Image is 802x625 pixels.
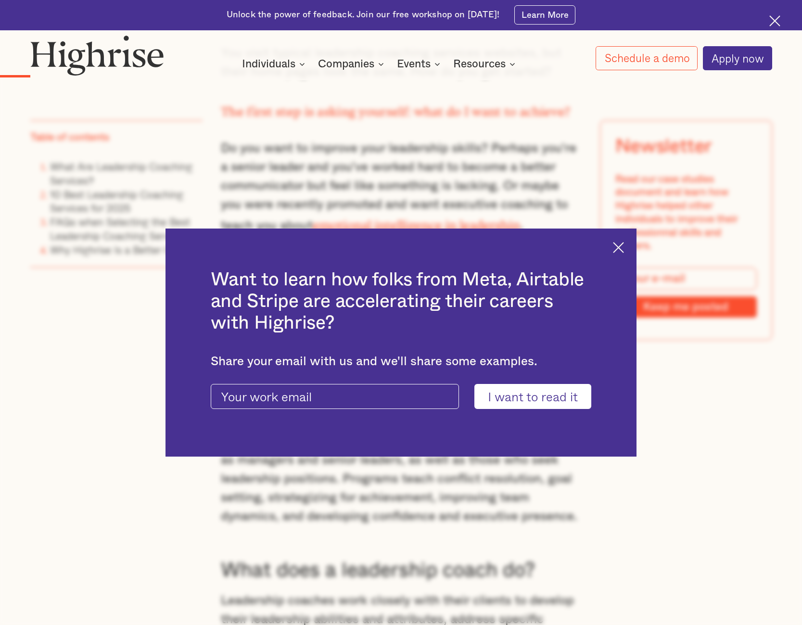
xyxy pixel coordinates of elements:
[769,15,780,26] img: Cross icon
[613,242,624,253] img: Cross icon
[242,58,295,70] div: Individuals
[227,9,500,21] div: Unlock the power of feedback. Join our free workshop on [DATE]!
[514,5,575,25] a: Learn More
[453,58,518,70] div: Resources
[211,354,592,369] div: Share your email with us and we'll share some examples.
[211,384,459,409] input: Your work email
[211,269,592,334] h2: Want to learn how folks from Meta, Airtable and Stripe are accelerating their careers with Highrise?
[453,58,506,70] div: Resources
[397,58,431,70] div: Events
[211,384,592,409] form: current-ascender-blog-article-modal-form
[318,58,374,70] div: Companies
[474,384,591,409] input: I want to read it
[703,46,772,71] a: Apply now
[596,46,698,70] a: Schedule a demo
[242,58,308,70] div: Individuals
[397,58,443,70] div: Events
[318,58,387,70] div: Companies
[30,35,165,76] img: Highrise logo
